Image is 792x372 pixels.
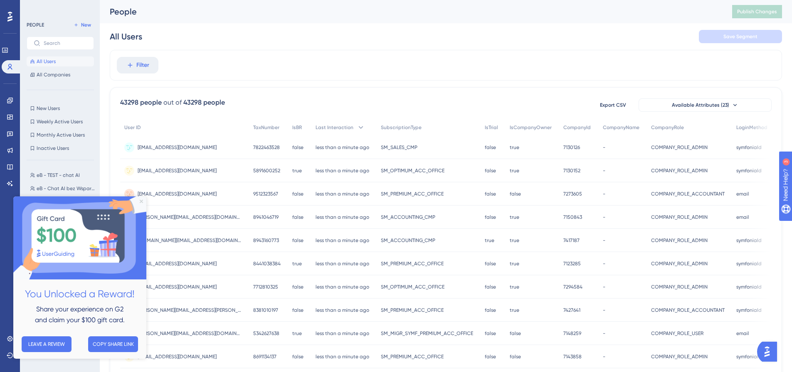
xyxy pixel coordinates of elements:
div: out of [163,98,182,108]
span: IsTrial [485,124,498,131]
button: Weekly Active Users [27,117,94,127]
span: [EMAIL_ADDRESS][DOMAIN_NAME] [138,260,217,267]
span: false [292,144,303,151]
span: false [485,330,496,337]
time: less than a minute ago [316,191,369,197]
span: - [603,353,605,360]
div: 43298 people [183,98,225,108]
button: Export CSV [592,98,634,112]
span: email [736,214,749,220]
span: Export CSV [600,102,626,108]
button: Monthly Active Users [27,130,94,140]
button: COPY SHARE LINK [75,140,125,156]
span: false [485,214,496,220]
span: CompanyRole [651,124,684,131]
span: email [736,191,749,197]
span: [EMAIL_ADDRESS][DOMAIN_NAME] [138,144,217,151]
span: New Users [37,105,60,112]
span: - [603,214,605,220]
span: false [292,284,303,290]
span: eB - Chat AI bez Wsparcia [37,185,96,192]
span: SM_PREMIUM_ACC_OFFICE [381,307,444,313]
div: All Users [110,31,142,42]
span: true [510,260,519,267]
span: Save Segment [723,33,757,40]
span: 8441038384 [253,260,281,267]
span: SM_OPTIMUM_ACC_OFFICE [381,167,444,174]
input: Search [44,40,87,46]
span: COMPANY_ROLE_ADMIN [651,167,708,174]
span: false [292,191,303,197]
button: New [71,20,94,30]
div: 43298 people [120,98,162,108]
button: Save Segment [699,30,782,43]
span: - [603,167,605,174]
span: COMPANY_ROLE_ADMIN [651,144,708,151]
span: Available Attributes (23) [672,102,729,108]
div: PEOPLE [27,22,44,28]
span: false [292,214,303,220]
span: 7143858 [563,353,582,360]
button: LEAVE A REVIEW [8,140,58,156]
span: [EMAIL_ADDRESS][DOMAIN_NAME] [138,167,217,174]
span: 7123285 [563,260,581,267]
span: 5342627638 [253,330,279,337]
span: false [510,330,521,337]
span: - [603,307,605,313]
span: [EMAIL_ADDRESS][DOMAIN_NAME] [138,191,217,197]
span: Filter [136,60,149,70]
span: true [510,214,519,220]
iframe: UserGuiding AI Assistant Launcher [757,339,782,364]
span: [DOMAIN_NAME][EMAIL_ADDRESS][DOMAIN_NAME] [138,237,242,244]
span: symfoniaId [736,144,762,151]
span: [PERSON_NAME][EMAIL_ADDRESS][DOMAIN_NAME] [138,214,242,220]
span: symfoniaId [736,167,762,174]
span: true [485,237,494,244]
button: eB - TEST - chat AI [27,170,99,180]
span: All Companies [37,71,70,78]
span: [EMAIL_ADDRESS][DOMAIN_NAME] [138,284,217,290]
span: 8381010197 [253,307,278,313]
span: [EMAIL_ADDRESS][DOMAIN_NAME] [138,353,217,360]
time: less than a minute ago [316,237,369,243]
span: IsCompanyOwner [510,124,552,131]
span: false [510,353,521,360]
time: less than a minute ago [316,284,369,290]
span: 7130152 [563,167,580,174]
span: Publish Changes [737,8,777,15]
span: CompanyId [563,124,591,131]
span: email [736,330,749,337]
span: Last Interaction [316,124,353,131]
span: 9512323567 [253,191,278,197]
button: Available Attributes (23) [639,98,772,112]
div: 3 [58,4,60,11]
span: SM_MIGR_SYMF_PREMIUM_ACC_OFFICE [381,330,473,337]
span: 7130126 [563,144,580,151]
span: CompanyName [603,124,639,131]
button: All Users [27,56,94,66]
time: less than a minute ago [316,330,369,336]
span: SM_ACCOUNTING_CMP [381,237,435,244]
span: IsBR [292,124,302,131]
span: true [510,237,519,244]
span: Need Help? [20,2,52,12]
span: Monthly Active Users [37,132,85,138]
span: SM_PREMIUM_ACC_OFFICE [381,191,444,197]
span: true [292,260,302,267]
div: Close Preview [126,3,130,7]
span: false [485,167,496,174]
span: false [485,260,496,267]
button: All Companies [27,70,94,80]
span: SM_PREMIUM_ACC_OFFICE [381,353,444,360]
span: false [292,237,303,244]
span: SM_PREMIUM_ACC_OFFICE [381,260,444,267]
span: - [603,237,605,244]
span: COMPANY_ROLE_ADMIN [651,214,708,220]
span: Weekly Active Users [37,118,83,125]
span: true [292,330,302,337]
span: All Users [37,58,56,65]
span: Inactive Users [37,145,69,152]
span: - [603,144,605,151]
time: less than a minute ago [316,168,369,174]
span: true [510,167,519,174]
